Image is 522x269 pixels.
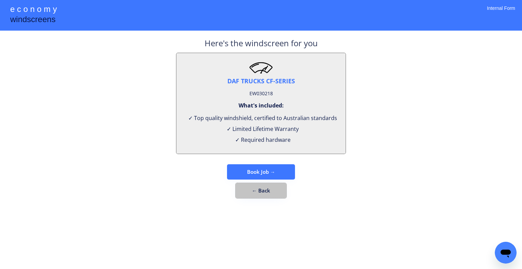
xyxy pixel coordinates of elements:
div: ✓ Top quality windshield, certified to Australian standards ✓ Limited Lifetime Warranty ✓ Require... [185,113,337,145]
div: windscreens [10,14,55,27]
div: e c o n o m y [10,3,57,16]
img: windscreen2.png [249,62,273,73]
div: Internal Form [487,5,515,20]
div: Here's the windscreen for you [205,37,318,53]
button: Book Job → [227,164,295,180]
div: EW030218 [249,89,273,98]
iframe: Button to launch messaging window [495,242,517,264]
div: What's included: [239,102,284,109]
button: ← Back [236,183,286,198]
div: DAF TRUCKS CF-SERIES [227,77,295,85]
